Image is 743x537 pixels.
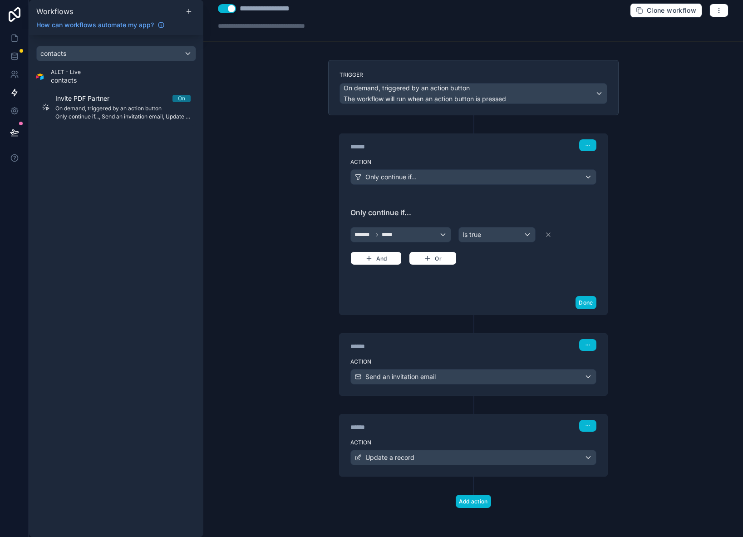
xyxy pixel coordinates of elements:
[51,69,81,76] span: ALET - Live
[51,76,81,85] span: contacts
[350,169,596,185] button: Only continue if...
[36,73,44,80] img: Airtable Logo
[36,46,196,61] button: contacts
[350,450,596,465] button: Update a record
[55,113,191,120] span: Only continue if..., Send an invitation email, Update a record
[350,369,596,384] button: Send an invitation email
[344,95,506,103] span: The workflow will run when an action button is pressed
[350,251,402,265] button: And
[350,158,596,166] label: Action
[40,49,66,58] span: contacts
[365,172,417,182] span: Only continue if...
[178,95,185,102] div: On
[36,20,154,30] span: How can workflows automate my app?
[36,89,196,126] a: Invite PDF PartnerOnOn demand, triggered by an action buttonOnly continue if..., Send an invitati...
[340,83,607,104] button: On demand, triggered by an action buttonThe workflow will run when an action button is pressed
[350,358,596,365] label: Action
[458,227,536,242] button: Is true
[344,84,470,93] span: On demand, triggered by an action button
[409,251,457,265] button: Or
[36,7,73,16] span: Workflows
[55,105,191,112] span: On demand, triggered by an action button
[350,439,596,446] label: Action
[365,372,436,381] span: Send an invitation email
[55,94,120,103] span: Invite PDF Partner
[350,207,596,218] span: Only continue if...
[630,3,702,18] button: Clone workflow
[456,495,491,508] button: Add action
[365,453,414,462] span: Update a record
[33,20,168,30] a: How can workflows automate my app?
[647,6,696,15] span: Clone workflow
[29,35,203,537] div: scrollable content
[340,71,607,79] label: Trigger
[463,230,481,239] span: Is true
[576,296,596,309] button: Done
